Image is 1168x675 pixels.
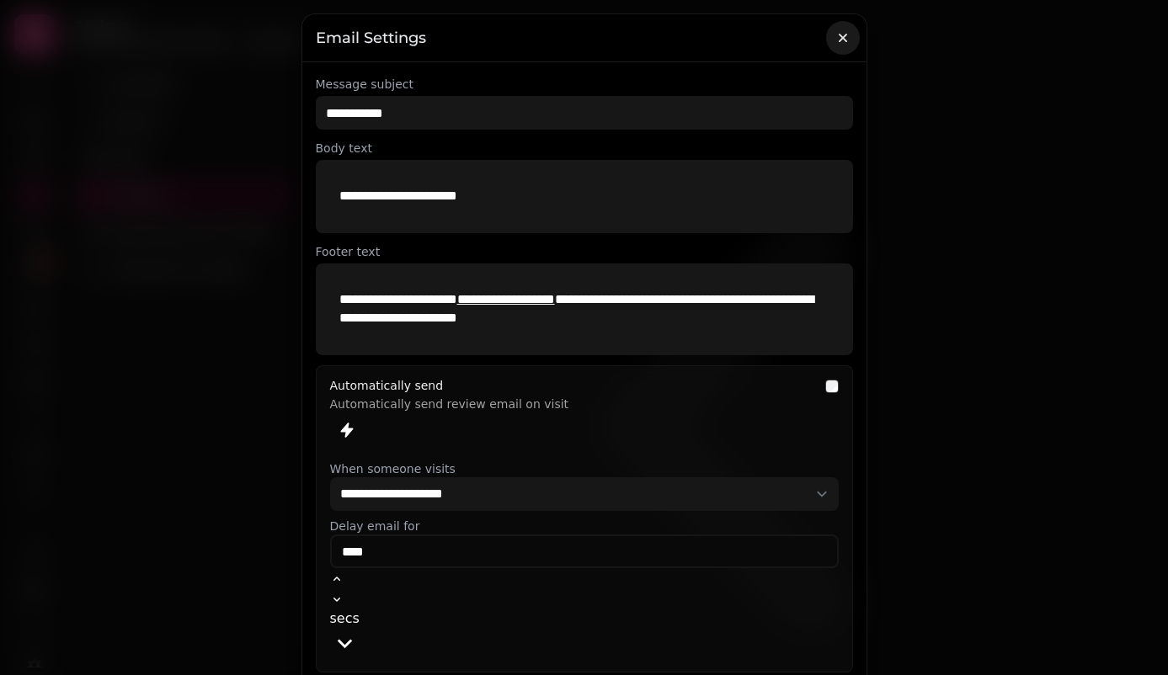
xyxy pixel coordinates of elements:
label: When someone visits [330,460,839,477]
label: Body text [316,140,853,157]
label: Footer text [316,243,853,260]
button: secs [330,609,360,658]
label: Message subject [316,76,853,93]
p: Automatically send review email on visit [330,391,815,410]
h3: Email Settings [316,28,853,48]
label: Automatically send [330,379,444,392]
span: secs [330,610,360,626]
label: Delay email for [330,518,839,534]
